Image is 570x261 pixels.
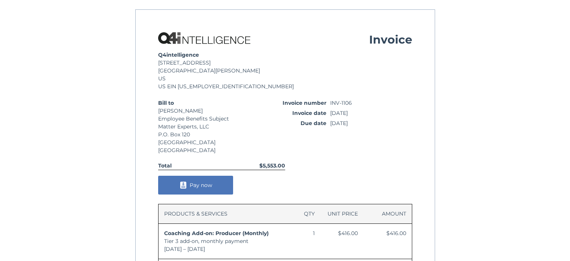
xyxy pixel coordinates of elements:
[158,83,412,91] div: US EIN [US_EMPLOYER_IDENTIFICATION_NUMBER]
[320,204,364,224] th: Unit Price
[158,107,242,115] span: [PERSON_NAME]
[190,182,212,189] span: Pay now
[158,51,412,59] div: Q4intelligence
[244,99,330,107] span: Invoice number
[364,204,412,224] th: Amount
[158,99,242,107] span: Bill to
[164,238,248,244] span: Tier 3 add-on, monthly payment
[295,224,321,259] td: 1
[244,109,330,117] span: Invoice date
[158,59,412,83] address: [STREET_ADDRESS] [GEOGRAPHIC_DATA][PERSON_NAME] US
[259,162,285,170] span: $5,553.00
[338,229,358,237] span: $416.00
[164,246,205,252] span: [DATE] – [DATE]
[386,229,406,237] span: $416.00
[330,119,412,127] time: [DATE]
[158,162,174,170] span: Total
[164,230,269,237] span: Coaching Add-on: Producer (Monthly)
[158,115,242,131] div: Employee Benefits Subject Matter Experts, LLC
[158,176,233,195] button: Pay now
[330,109,412,117] time: [DATE]
[244,119,330,127] span: Due date
[158,131,242,154] address: P.O. Box 120 [GEOGRAPHIC_DATA] [GEOGRAPHIC_DATA]
[158,32,251,44] img: Q4intelligence, LLC logo
[330,99,412,107] span: INV-1106
[158,204,295,224] th: Products & Services
[295,204,321,224] th: Qty
[369,32,412,47] h1: Invoice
